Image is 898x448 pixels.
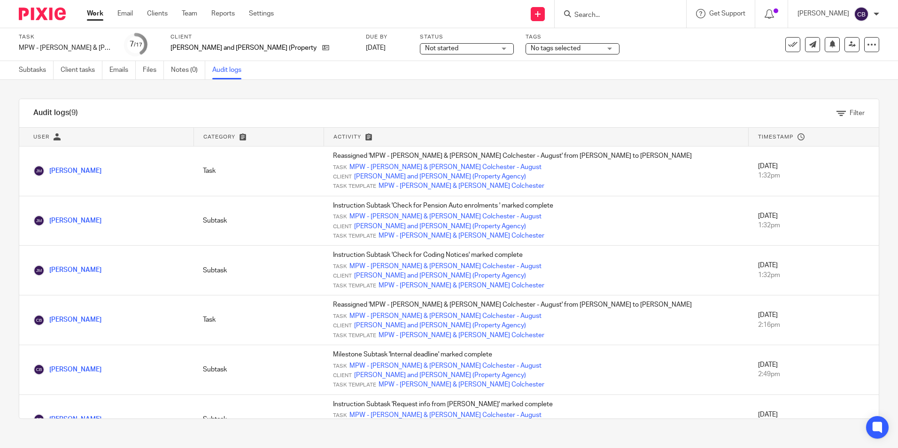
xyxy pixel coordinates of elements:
span: Task [333,213,347,221]
a: [PERSON_NAME] and [PERSON_NAME] (Property Agency) [354,371,526,380]
img: Pixie [19,8,66,20]
div: MPW - [PERSON_NAME] & [PERSON_NAME] Colchester - August [19,43,113,53]
span: Task Template [333,381,376,389]
span: Get Support [709,10,745,17]
label: Task [19,33,113,41]
a: MPW - [PERSON_NAME] & [PERSON_NAME] Colchester [379,231,544,240]
td: Instruction Subtask 'Check for Pension Auto enrolments ' marked complete [324,196,749,246]
a: Reports [211,9,235,18]
span: Task Template [333,332,376,340]
input: Search [573,11,658,20]
span: Client [333,223,352,231]
td: Subtask [194,394,324,444]
a: [PERSON_NAME] [33,267,101,273]
label: Due by [366,33,408,41]
span: Activity [333,134,361,139]
span: Not started [425,45,458,52]
span: Client [333,372,352,379]
span: Task [333,363,347,370]
small: /17 [134,42,142,47]
span: Client [333,173,352,181]
a: MPW - [PERSON_NAME] & [PERSON_NAME] Colchester [379,380,544,389]
a: Client tasks [61,61,102,79]
a: Team [182,9,197,18]
span: Task [333,412,347,419]
a: Files [143,61,164,79]
a: Settings [249,9,274,18]
p: [PERSON_NAME] and [PERSON_NAME] (Property Agency) [170,43,317,53]
a: Work [87,9,103,18]
span: Category [203,134,235,139]
div: 1:32pm [758,221,869,230]
span: Client [333,322,352,330]
td: [DATE] [749,345,879,394]
span: Client [333,272,352,280]
a: [PERSON_NAME] [33,317,101,323]
span: Timestamp [758,134,793,139]
td: Subtask [194,345,324,394]
a: MPW - [PERSON_NAME] & [PERSON_NAME] Colchester [379,181,544,191]
a: Emails [109,61,136,79]
a: [PERSON_NAME] and [PERSON_NAME] (Property Agency) [354,321,526,330]
span: Filter [850,110,865,116]
img: James Morris [33,265,45,276]
div: 2:49pm [758,370,869,379]
div: 2:16pm [758,320,869,330]
td: Subtask [194,196,324,246]
td: Reassigned 'MPW - [PERSON_NAME] & [PERSON_NAME] Colchester - August' from [PERSON_NAME] to [PERSO... [324,147,749,196]
a: MPW - [PERSON_NAME] & [PERSON_NAME] Colchester - August [349,410,542,420]
span: No tags selected [531,45,581,52]
a: Clients [147,9,168,18]
a: MPW - [PERSON_NAME] & [PERSON_NAME] Colchester - August [349,311,542,321]
td: Instruction Subtask 'Request info from [PERSON_NAME]' marked complete [324,394,749,444]
span: Task [333,263,347,270]
span: Task Template [333,282,376,290]
img: Cerys Burns [33,364,45,375]
td: Reassigned 'MPW - [PERSON_NAME] & [PERSON_NAME] Colchester - August' from [PERSON_NAME] to [PERSO... [324,295,749,345]
img: James Morris [33,165,45,177]
a: MPW - [PERSON_NAME] & [PERSON_NAME] Colchester - August [349,361,542,371]
span: Task Template [333,183,376,190]
img: Cerys Burns [33,315,45,326]
span: User [33,134,49,139]
span: Task [333,164,347,171]
a: Notes (0) [171,61,205,79]
img: James Morris [33,215,45,226]
label: Tags [526,33,619,41]
td: [DATE] [749,196,879,246]
p: [PERSON_NAME] [797,9,849,18]
a: MPW - [PERSON_NAME] & [PERSON_NAME] Colchester [379,281,544,290]
a: [PERSON_NAME] [33,416,101,423]
span: [DATE] [366,45,386,51]
div: 7 [130,39,142,50]
td: [DATE] [749,295,879,345]
div: MPW - Harris &amp; Wood Colchester - August [19,43,113,53]
div: 1:32pm [758,171,869,180]
a: Email [117,9,133,18]
td: Task [194,147,324,196]
a: Audit logs [212,61,248,79]
td: Milestone Subtask 'Internal deadline' marked complete [324,345,749,394]
td: Instruction Subtask 'Check for Coding Notices' marked complete [324,246,749,295]
span: Task Template [333,232,376,240]
a: [PERSON_NAME] [33,366,101,373]
a: MPW - [PERSON_NAME] & [PERSON_NAME] Colchester - August [349,212,542,221]
td: Task [194,295,324,345]
img: Cerys Burns [33,414,45,425]
div: 1:32pm [758,270,869,280]
a: [PERSON_NAME] and [PERSON_NAME] (Property Agency) [354,172,526,181]
a: [PERSON_NAME] [33,217,101,224]
a: [PERSON_NAME] and [PERSON_NAME] (Property Agency) [354,222,526,231]
td: [DATE] [749,147,879,196]
td: [DATE] [749,394,879,444]
a: [PERSON_NAME] and [PERSON_NAME] (Property Agency) [354,271,526,280]
img: svg%3E [854,7,869,22]
a: MPW - [PERSON_NAME] & [PERSON_NAME] Colchester - August [349,162,542,172]
a: MPW - [PERSON_NAME] & [PERSON_NAME] Colchester - August [349,262,542,271]
a: MPW - [PERSON_NAME] & [PERSON_NAME] Colchester [379,331,544,340]
span: Task [333,313,347,320]
label: Client [170,33,354,41]
td: Subtask [194,246,324,295]
a: Subtasks [19,61,54,79]
a: [PERSON_NAME] [33,168,101,174]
